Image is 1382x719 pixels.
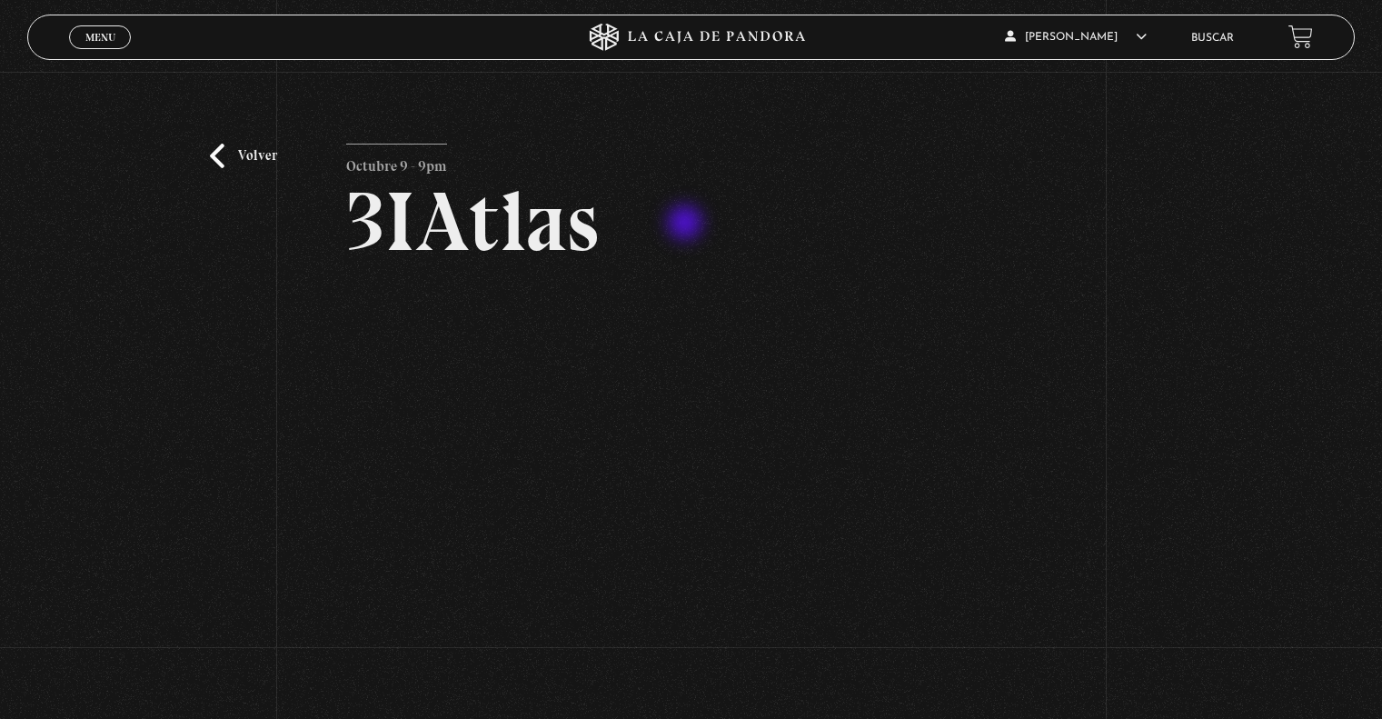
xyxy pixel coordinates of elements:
[346,180,1036,264] h2: 3IAtlas
[1191,33,1234,44] a: Buscar
[1288,25,1313,49] a: View your shopping cart
[210,144,277,168] a: Volver
[346,144,447,180] p: Octubre 9 - 9pm
[85,32,115,43] span: Menu
[79,47,122,60] span: Cerrar
[1005,32,1147,43] span: [PERSON_NAME]
[346,291,1036,679] iframe: Dailymotion video player – 3IATLAS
